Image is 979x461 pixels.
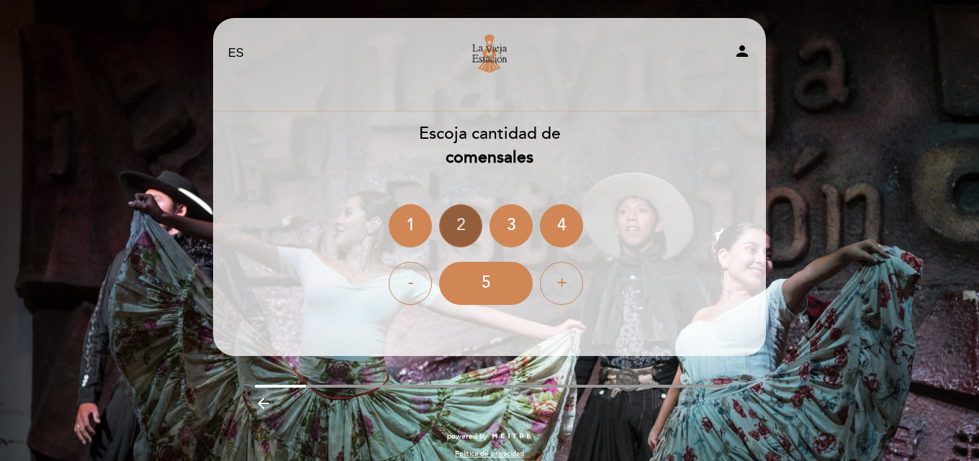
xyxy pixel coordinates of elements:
[439,204,482,247] div: 2
[455,449,524,459] a: Política de privacidad
[389,204,432,247] div: 1
[540,262,583,305] div: +
[540,204,583,247] div: 4
[489,204,533,247] div: 3
[255,395,272,412] i: arrow_backward
[734,42,751,60] i: person
[734,42,751,65] button: person
[389,262,432,305] div: -
[212,122,767,170] div: Escoja cantidad de
[447,432,532,442] a: powered by
[400,34,579,73] a: [GEOGRAPHIC_DATA]
[447,432,487,442] span: powered by
[439,262,533,305] div: 5
[491,433,532,440] img: MEITRE
[446,147,533,168] b: comensales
